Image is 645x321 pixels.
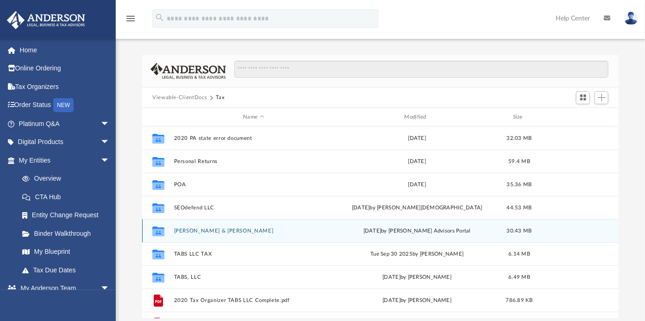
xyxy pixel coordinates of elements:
button: SEOdefend LLC [174,205,333,211]
a: Platinum Q&Aarrow_drop_down [6,114,124,133]
button: [PERSON_NAME] & [PERSON_NAME] [174,228,333,234]
div: id [146,113,169,121]
span: 44.53 MB [507,205,532,210]
button: TABS LLC TAX [174,251,333,257]
span: 786.89 KB [506,298,532,303]
span: 35.36 MB [507,182,532,187]
span: arrow_drop_down [100,151,119,170]
div: NEW [53,98,74,112]
button: Viewable-ClientDocs [152,94,207,102]
div: [DATE] by [PERSON_NAME][DEMOGRAPHIC_DATA] [338,204,497,212]
button: Switch to Grid View [576,91,590,104]
div: Size [501,113,538,121]
span: arrow_drop_down [100,279,119,298]
div: [DATE] by [PERSON_NAME] [338,273,497,282]
span: arrow_drop_down [100,133,119,152]
i: menu [125,13,136,24]
button: POA [174,182,333,188]
div: [DATE] [338,134,497,143]
img: User Pic [624,12,638,25]
a: Digital Productsarrow_drop_down [6,133,124,151]
input: Search files and folders [234,61,608,78]
a: Online Ordering [6,59,124,78]
span: 59.4 MB [508,159,530,164]
a: Home [6,41,124,59]
i: search [155,13,165,23]
div: [DATE] by [PERSON_NAME] [338,296,497,305]
a: My Anderson Teamarrow_drop_down [6,279,119,298]
span: arrow_drop_down [100,114,119,133]
div: [DATE] by [PERSON_NAME] Advisors Portal [338,227,497,235]
span: 6.49 MB [508,275,530,280]
button: 2020 Tax Organizer TABS LLC Complete.pdf [174,297,333,303]
a: My Blueprint [13,243,119,261]
a: Overview [13,170,124,188]
div: [DATE] [338,157,497,166]
a: Binder Walkthrough [13,224,124,243]
button: Add [595,91,608,104]
div: [DATE] [338,181,497,189]
a: Tax Organizers [6,77,124,96]
button: TABS, LLC [174,274,333,280]
a: Order StatusNEW [6,96,124,115]
a: Tax Due Dates [13,261,124,279]
div: grid [142,126,619,319]
a: My Entitiesarrow_drop_down [6,151,124,170]
div: Modified [337,113,497,121]
a: Entity Change Request [13,206,124,225]
a: CTA Hub [13,188,124,206]
span: 32.03 MB [507,136,532,141]
span: 6.14 MB [508,252,530,257]
button: Tax [216,94,225,102]
a: menu [125,18,136,24]
button: Personal Returns [174,158,333,164]
div: Tue Sep 30 2025 by [PERSON_NAME] [338,250,497,258]
div: id [542,113,607,121]
img: Anderson Advisors Platinum Portal [4,11,88,29]
button: 2020 PA state error document [174,135,333,141]
div: Name [174,113,333,121]
span: 30.43 MB [507,228,532,233]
